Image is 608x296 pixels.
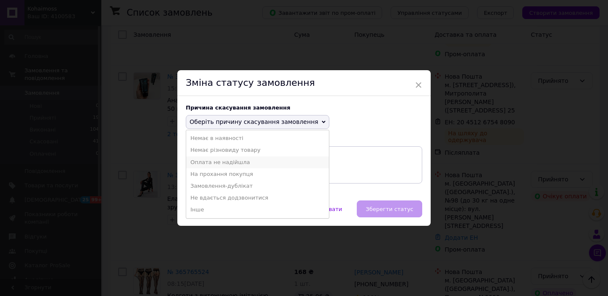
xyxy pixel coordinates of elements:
li: Немає в наявності [186,132,329,144]
li: Інше [186,204,329,216]
div: Причина скасування замовлення [186,104,422,111]
div: Зміна статусу замовлення [177,70,431,96]
li: На прохання покупця [186,168,329,180]
li: Замовлення-дублікат [186,180,329,192]
li: Не вдається додзвонитися [186,192,329,204]
li: Оплата не надійшла [186,156,329,168]
span: × [415,78,422,92]
span: Оберіть причину скасування замовлення [190,118,318,125]
li: Немає різновиду товару [186,144,329,156]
